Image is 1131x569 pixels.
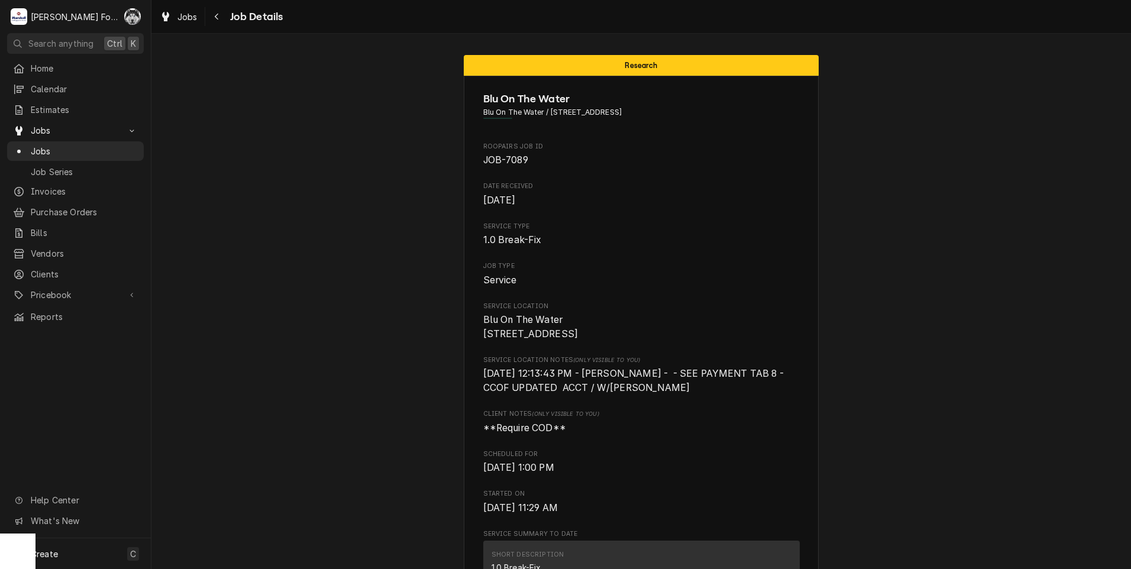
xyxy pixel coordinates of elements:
button: Search anythingCtrlK [7,33,144,54]
a: Invoices [7,182,144,201]
div: Scheduled For [483,450,800,475]
span: Calendar [31,83,138,95]
span: Service [483,274,517,286]
div: M [11,8,27,25]
span: [DATE] 1:00 PM [483,462,554,473]
span: Service Type [483,233,800,247]
span: Home [31,62,138,75]
span: Job Details [227,9,283,25]
span: Roopairs Job ID [483,153,800,167]
span: Client Notes [483,409,800,419]
a: Jobs [7,141,144,161]
span: Scheduled For [483,461,800,475]
a: Purchase Orders [7,202,144,222]
a: Calendar [7,79,144,99]
span: Search anything [28,37,93,50]
div: C( [124,8,141,25]
span: Address [483,107,800,118]
div: Marshall Food Equipment Service's Avatar [11,8,27,25]
span: Job Series [31,166,138,178]
div: Started On [483,489,800,515]
a: Job Series [7,162,144,182]
div: Short Description [492,550,564,560]
span: Started On [483,501,800,515]
span: Blu On The Water [STREET_ADDRESS] [483,314,579,340]
div: Service Location [483,302,800,341]
a: Estimates [7,100,144,119]
div: Date Received [483,182,800,207]
span: [object Object] [483,367,800,395]
span: Help Center [31,494,137,506]
span: Vendors [31,247,138,260]
span: Scheduled For [483,450,800,459]
a: Go to What's New [7,511,144,531]
span: Service Location Notes [483,355,800,365]
span: Started On [483,489,800,499]
span: Create [31,549,58,559]
button: Navigate back [208,7,227,26]
span: Roopairs Job ID [483,142,800,151]
a: Vendors [7,244,144,263]
span: Clients [31,268,138,280]
span: C [130,548,136,560]
span: Date Received [483,193,800,208]
div: Client Information [483,91,800,127]
a: Clients [7,264,144,284]
div: [PERSON_NAME] Food Equipment Service [31,11,118,23]
a: Go to Help Center [7,490,144,510]
a: Jobs [155,7,202,27]
div: Roopairs Job ID [483,142,800,167]
div: Service Type [483,222,800,247]
span: Ctrl [107,37,122,50]
span: Jobs [31,124,120,137]
span: Service Type [483,222,800,231]
div: Job Type [483,261,800,287]
span: [DATE] [483,195,516,206]
span: JOB-7089 [483,154,528,166]
div: Status [464,55,819,76]
span: Date Received [483,182,800,191]
span: K [131,37,136,50]
span: 1.0 Break-Fix [483,234,542,245]
div: Chris Murphy (103)'s Avatar [124,8,141,25]
span: Reports [31,311,138,323]
span: (Only Visible to You) [573,357,640,363]
span: Job Type [483,273,800,287]
a: Go to Pricebook [7,285,144,305]
span: Service Location [483,313,800,341]
span: Purchase Orders [31,206,138,218]
span: What's New [31,515,137,527]
div: [object Object] [483,355,800,395]
div: [object Object] [483,409,800,435]
span: Job Type [483,261,800,271]
a: Home [7,59,144,78]
span: [DATE] 12:13:43 PM - [PERSON_NAME] - - SEE PAYMENT TAB 8 - CCOF UPDATED ACCT / W/[PERSON_NAME] [483,368,787,393]
a: Bills [7,223,144,243]
span: Estimates [31,104,138,116]
a: Go to Jobs [7,121,144,140]
span: Jobs [31,145,138,157]
span: (Only Visible to You) [532,410,599,417]
span: Service Location [483,302,800,311]
span: [DATE] 11:29 AM [483,502,558,513]
span: Service Summary To Date [483,529,800,539]
span: [object Object] [483,421,800,435]
span: Pricebook [31,289,120,301]
span: Jobs [177,11,198,23]
span: Invoices [31,185,138,198]
a: Reports [7,307,144,326]
span: Name [483,91,800,107]
span: Bills [31,227,138,239]
span: Research [625,62,657,69]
